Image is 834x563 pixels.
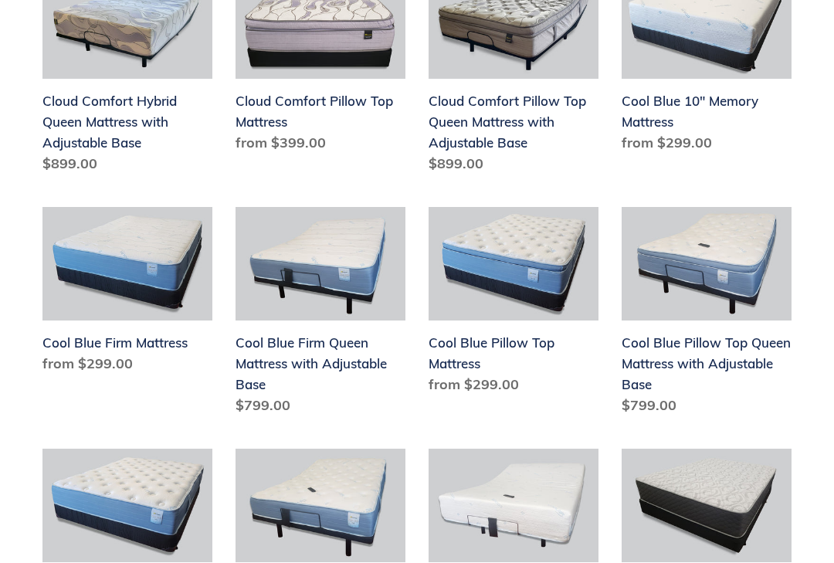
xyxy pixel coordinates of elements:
a: Cool Blue Firm Mattress [42,207,212,380]
a: Cool Blue Pillow Top Mattress [429,207,598,401]
a: Cool Blue Pillow Top Queen Mattress with Adjustable Base [622,207,792,422]
a: Cool Blue Firm Queen Mattress with Adjustable Base [236,207,405,422]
